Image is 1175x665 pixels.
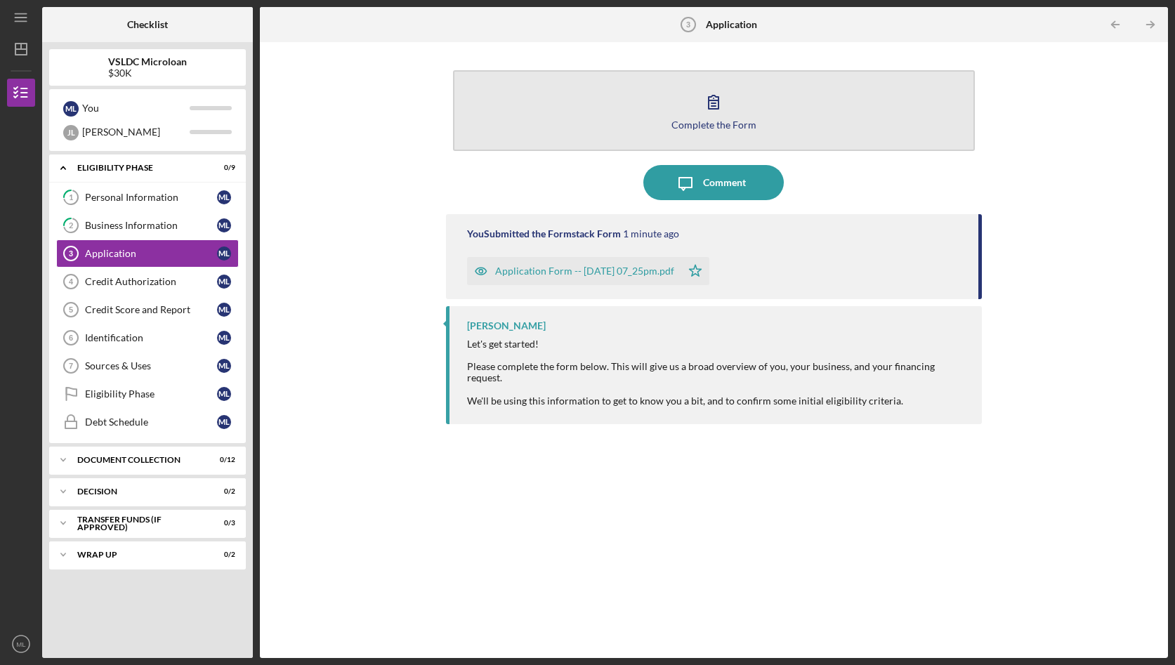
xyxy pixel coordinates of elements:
[56,211,239,239] a: 2Business InformationML
[210,164,235,172] div: 0 / 9
[69,221,73,230] tspan: 2
[77,551,200,559] div: Wrap Up
[703,165,746,200] div: Comment
[69,249,73,258] tspan: 3
[217,190,231,204] div: M L
[467,228,621,239] div: You Submitted the Formstack Form
[467,257,709,285] button: Application Form -- [DATE] 07_25pm.pdf
[56,352,239,380] a: 7Sources & UsesML
[56,268,239,296] a: 4Credit AuthorizationML
[210,456,235,464] div: 0 / 12
[77,515,200,532] div: Transfer Funds (If Approved)
[63,125,79,140] div: J L
[7,630,35,658] button: ML
[127,19,168,30] b: Checklist
[108,56,187,67] b: VSLDC Microloan
[69,193,73,202] tspan: 1
[82,120,190,144] div: [PERSON_NAME]
[495,265,674,277] div: Application Form -- [DATE] 07_25pm.pdf
[217,387,231,401] div: M L
[217,246,231,261] div: M L
[85,192,217,203] div: Personal Information
[85,416,217,428] div: Debt Schedule
[56,183,239,211] a: 1Personal InformationML
[16,640,26,648] text: ML
[77,487,200,496] div: Decision
[210,487,235,496] div: 0 / 2
[56,408,239,436] a: Debt ScheduleML
[69,362,73,370] tspan: 7
[217,359,231,373] div: M L
[217,275,231,289] div: M L
[56,324,239,352] a: 6IdentificationML
[85,248,217,259] div: Application
[85,332,217,343] div: Identification
[467,338,969,407] div: Let's get started! Please complete the form below. This will give us a broad overview of you, you...
[56,239,239,268] a: 3ApplicationML
[706,19,757,30] b: Application
[56,380,239,408] a: Eligibility PhaseML
[210,551,235,559] div: 0 / 2
[217,218,231,232] div: M L
[85,360,217,371] div: Sources & Uses
[85,220,217,231] div: Business Information
[69,277,74,286] tspan: 4
[210,519,235,527] div: 0 / 3
[69,305,73,314] tspan: 5
[643,165,784,200] button: Comment
[82,96,190,120] div: You
[63,101,79,117] div: M L
[686,20,690,29] tspan: 3
[108,67,187,79] div: $30K
[85,304,217,315] div: Credit Score and Report
[69,334,73,342] tspan: 6
[77,456,200,464] div: Document Collection
[467,320,546,331] div: [PERSON_NAME]
[85,276,217,287] div: Credit Authorization
[671,119,756,130] div: Complete the Form
[56,296,239,324] a: 5Credit Score and ReportML
[217,331,231,345] div: M L
[217,415,231,429] div: M L
[77,164,200,172] div: Eligibility Phase
[453,70,976,151] button: Complete the Form
[85,388,217,400] div: Eligibility Phase
[623,228,679,239] time: 2025-08-11 23:25
[217,303,231,317] div: M L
